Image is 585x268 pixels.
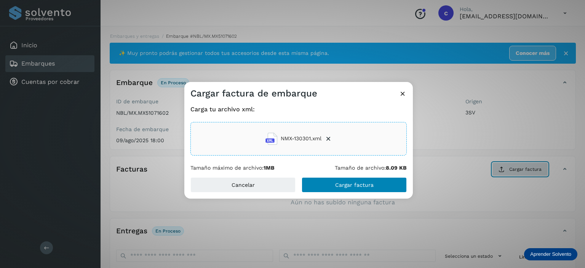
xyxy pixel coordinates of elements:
b: 1MB [264,165,275,171]
div: Aprender Solvento [524,248,577,260]
h4: Carga tu archivo xml: [190,106,407,113]
b: 8.09 KB [386,165,407,171]
p: Tamaño de archivo: [335,165,407,171]
button: Cancelar [190,177,296,193]
p: Tamaño máximo de archivo: [190,165,275,171]
span: NMX-130301.xml [281,135,321,143]
span: Cargar factura [335,182,374,188]
span: Cancelar [232,182,255,188]
p: Aprender Solvento [530,251,571,257]
button: Cargar factura [302,177,407,193]
h3: Cargar factura de embarque [190,88,317,99]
